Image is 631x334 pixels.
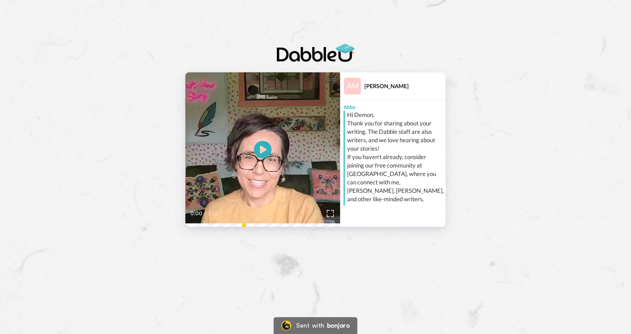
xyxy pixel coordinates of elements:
[190,209,203,218] span: 0:00
[327,77,336,84] div: CC
[344,78,361,94] img: Profile Image
[327,210,334,217] img: Full screen
[208,209,220,218] span: 2:12
[364,83,445,89] div: [PERSON_NAME]
[347,111,444,203] div: Hi Demon, Thank you for sharing about your writing. The Dabble staff are also writers, and we lov...
[204,209,206,218] span: /
[340,100,446,111] div: Abby
[277,44,354,62] img: logo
